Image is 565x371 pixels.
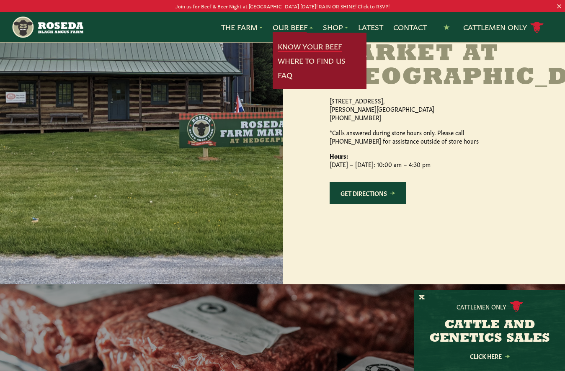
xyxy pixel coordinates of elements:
strong: Hours: [330,152,348,160]
img: https://roseda.com/wp-content/uploads/2021/05/roseda-25-header.png [11,15,84,39]
a: The Farm [221,22,263,33]
p: *Calls answered during store hours only. Please call [PHONE_NUMBER] for assistance outside of sto... [330,128,506,145]
h3: CATTLE AND GENETICS SALES [425,319,555,345]
a: Shop [323,22,348,33]
p: [DATE] – [DATE]: 10:00 am – 4:30 pm [330,152,506,168]
img: cattle-icon.svg [510,301,523,312]
a: Latest [358,22,383,33]
a: Our Beef [273,22,313,33]
a: Contact [393,22,427,33]
a: Know Your Beef [278,41,342,52]
a: Where To Find Us [278,55,346,66]
p: [STREET_ADDRESS], [PERSON_NAME][GEOGRAPHIC_DATA] [PHONE_NUMBER] [330,96,506,121]
nav: Main Navigation [11,12,554,42]
a: Get Directions [330,182,406,204]
a: Click Here [452,353,527,359]
button: X [419,294,425,302]
p: Cattlemen Only [457,302,506,311]
a: Cattlemen Only [463,20,544,35]
a: FAQ [278,70,292,80]
p: Join us for Beef & Beer Night at [GEOGRAPHIC_DATA] [DATE]! RAIN OR SHINE! Click to RSVP! [28,2,537,10]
